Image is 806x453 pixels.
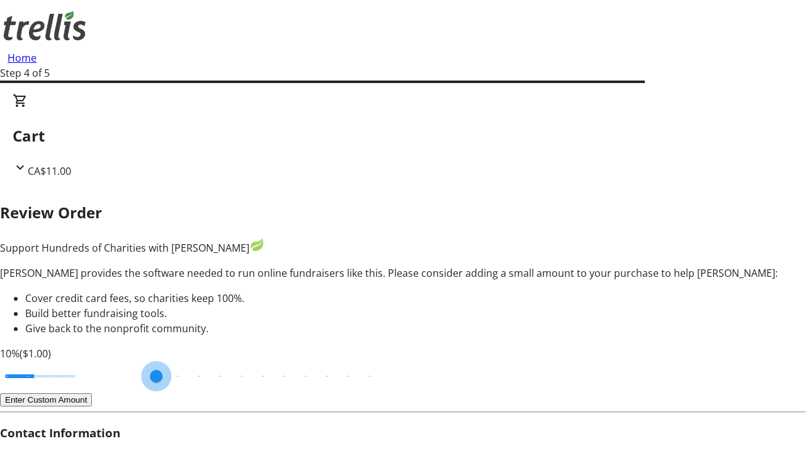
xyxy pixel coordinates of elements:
[28,164,71,178] span: CA$11.00
[25,306,806,321] li: Build better fundraising tools.
[25,321,806,336] li: Give back to the nonprofit community.
[13,125,793,147] h2: Cart
[13,93,793,179] div: CartCA$11.00
[25,291,806,306] li: Cover credit card fees, so charities keep 100%.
